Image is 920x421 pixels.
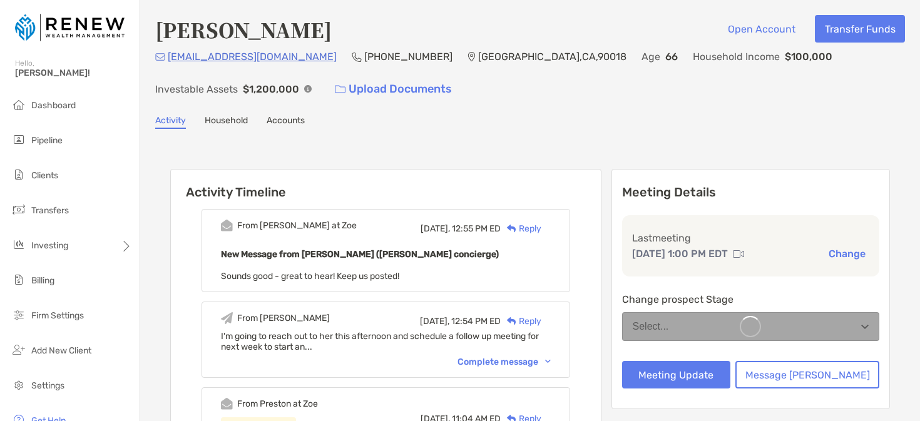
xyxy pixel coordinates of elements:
[632,246,728,261] p: [DATE] 1:00 PM EDT
[785,49,832,64] p: $100,000
[168,49,337,64] p: [EMAIL_ADDRESS][DOMAIN_NAME]
[641,49,660,64] p: Age
[501,222,541,235] div: Reply
[304,85,312,93] img: Info Icon
[11,202,26,217] img: transfers icon
[632,230,870,246] p: Last meeting
[155,115,186,129] a: Activity
[622,292,880,307] p: Change prospect Stage
[221,312,233,324] img: Event icon
[31,100,76,111] span: Dashboard
[718,15,805,43] button: Open Account
[352,52,362,62] img: Phone Icon
[221,271,399,282] span: Sounds good - great to hear! Keep us posted!
[171,170,601,200] h6: Activity Timeline
[15,5,125,50] img: Zoe Logo
[31,380,64,391] span: Settings
[15,68,132,78] span: [PERSON_NAME]!
[11,132,26,147] img: pipeline icon
[11,377,26,392] img: settings icon
[825,247,869,260] button: Change
[221,398,233,410] img: Event icon
[815,15,905,43] button: Transfer Funds
[221,220,233,231] img: Event icon
[243,81,299,97] p: $1,200,000
[478,49,626,64] p: [GEOGRAPHIC_DATA] , CA , 90018
[451,316,501,327] span: 12:54 PM ED
[237,398,318,409] div: From Preston at Zoe
[31,345,91,356] span: Add New Client
[205,115,248,129] a: Household
[31,310,84,321] span: Firm Settings
[11,307,26,322] img: firm-settings icon
[31,170,58,181] span: Clients
[327,76,460,103] a: Upload Documents
[622,361,731,388] button: Meeting Update
[622,185,880,200] p: Meeting Details
[31,240,68,251] span: Investing
[457,357,551,367] div: Complete message
[221,331,551,352] div: I'm going to reach out to her this afternoon and schedule a follow up meeting for next week to st...
[735,361,879,388] button: Message [PERSON_NAME]
[237,220,357,231] div: From [PERSON_NAME] at Zoe
[452,223,501,234] span: 12:55 PM ED
[267,115,305,129] a: Accounts
[11,342,26,357] img: add_new_client icon
[31,275,54,286] span: Billing
[364,49,452,64] p: [PHONE_NUMBER]
[733,249,744,259] img: communication type
[335,85,345,94] img: button icon
[507,225,516,233] img: Reply icon
[693,49,780,64] p: Household Income
[31,135,63,146] span: Pipeline
[421,223,450,234] span: [DATE],
[11,97,26,112] img: dashboard icon
[665,49,678,64] p: 66
[155,81,238,97] p: Investable Assets
[221,249,499,260] b: New Message from [PERSON_NAME] ([PERSON_NAME] concierge)
[501,315,541,328] div: Reply
[507,317,516,325] img: Reply icon
[545,360,551,363] img: Chevron icon
[11,272,26,287] img: billing icon
[155,53,165,61] img: Email Icon
[420,316,449,327] span: [DATE],
[237,313,330,323] div: From [PERSON_NAME]
[11,237,26,252] img: investing icon
[11,167,26,182] img: clients icon
[155,15,332,44] h4: [PERSON_NAME]
[468,52,476,62] img: Location Icon
[31,205,69,216] span: Transfers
